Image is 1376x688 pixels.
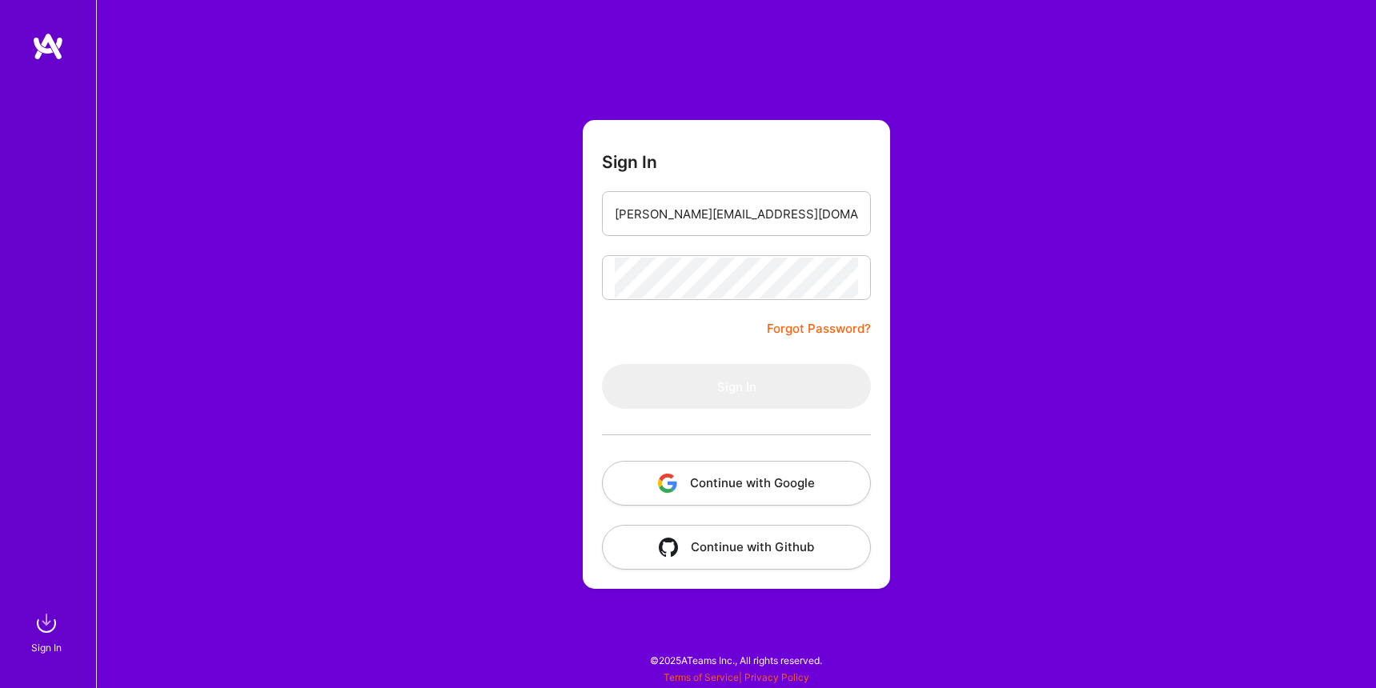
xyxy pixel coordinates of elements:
[96,640,1376,680] div: © 2025 ATeams Inc., All rights reserved.
[744,671,809,683] a: Privacy Policy
[31,639,62,656] div: Sign In
[32,32,64,61] img: logo
[615,194,858,234] input: Email...
[664,671,809,683] span: |
[602,152,657,172] h3: Sign In
[602,461,871,506] button: Continue with Google
[602,364,871,409] button: Sign In
[34,607,62,656] a: sign inSign In
[602,525,871,570] button: Continue with Github
[658,474,677,493] img: icon
[664,671,739,683] a: Terms of Service
[30,607,62,639] img: sign in
[659,538,678,557] img: icon
[767,319,871,338] a: Forgot Password?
